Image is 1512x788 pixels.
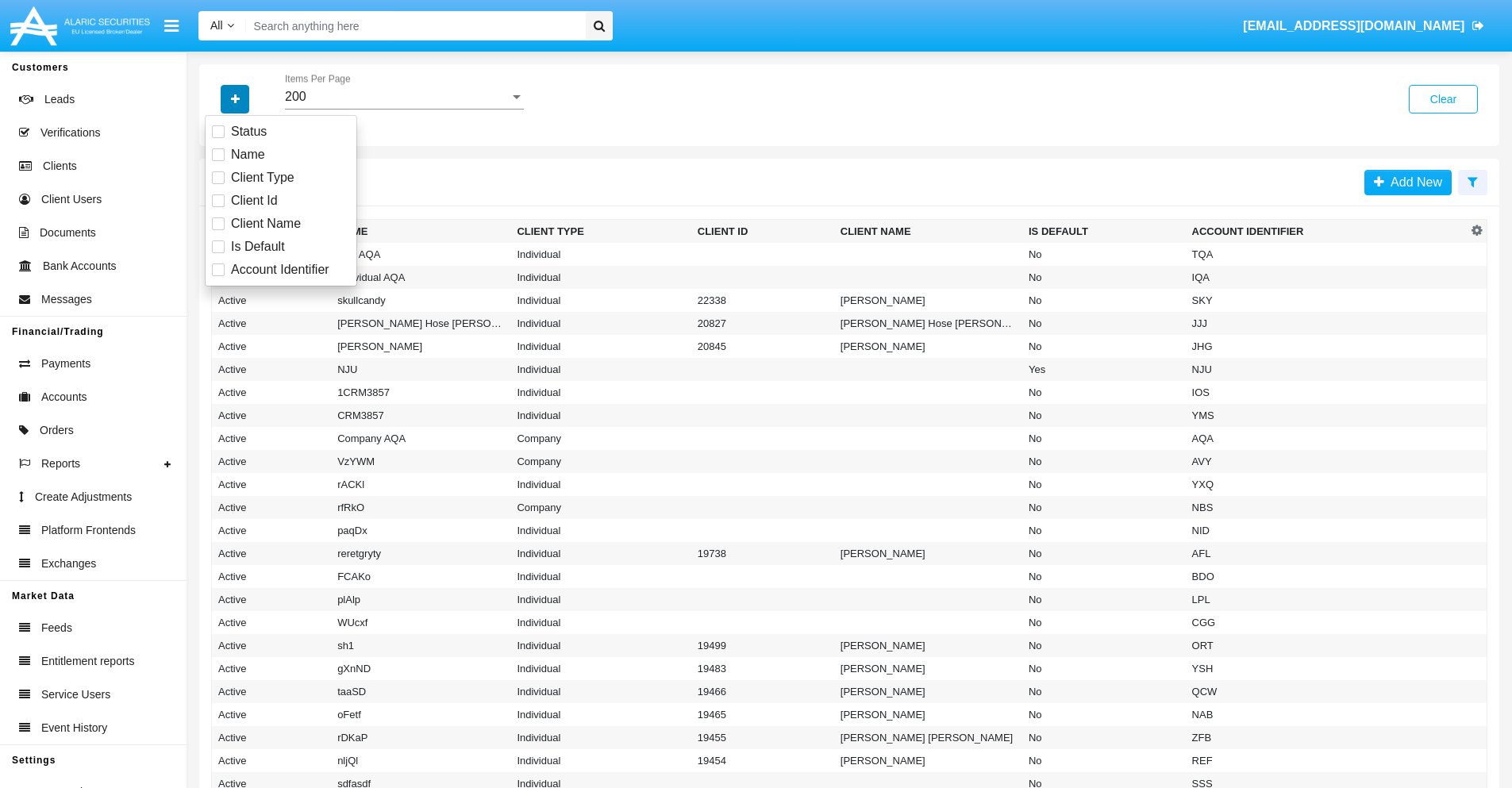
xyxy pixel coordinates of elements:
[691,726,834,749] td: 19455
[331,358,510,381] td: NJU
[331,749,510,772] td: nljQl
[1186,542,1468,565] td: AFL
[1409,85,1478,113] button: Clear
[212,427,332,450] td: Active
[41,620,72,636] span: Feeds
[834,335,1022,358] td: [PERSON_NAME]
[331,335,510,358] td: [PERSON_NAME]
[1022,496,1186,519] td: No
[691,335,834,358] td: 20845
[1186,266,1468,289] td: IQA
[1186,588,1468,611] td: LPL
[331,542,510,565] td: reretgryty
[691,749,834,772] td: 19454
[1186,450,1468,473] td: AVY
[1022,565,1186,588] td: No
[231,237,285,256] span: Is Default
[331,289,510,312] td: skullcandy
[231,214,301,233] span: Client Name
[212,726,332,749] td: Active
[1022,657,1186,680] td: No
[41,291,92,308] span: Messages
[510,404,691,427] td: Individual
[231,145,265,164] span: Name
[510,726,691,749] td: Individual
[1186,680,1468,703] td: QCW
[212,565,332,588] td: Active
[212,450,332,473] td: Active
[331,381,510,404] td: 1CRM3857
[510,634,691,657] td: Individual
[331,703,510,726] td: oFetf
[1022,542,1186,565] td: No
[510,496,691,519] td: Company
[331,473,510,496] td: rACKl
[44,91,75,108] span: Leads
[1186,358,1468,381] td: NJU
[1243,19,1464,33] span: [EMAIL_ADDRESS][DOMAIN_NAME]
[41,653,135,670] span: Entitlement reports
[331,404,510,427] td: CRM3857
[246,11,580,40] input: Search
[331,634,510,657] td: sh1
[510,220,691,244] th: Client Type
[212,404,332,427] td: Active
[1364,170,1452,195] a: Add New
[231,122,267,141] span: Status
[331,496,510,519] td: rfRkO
[510,611,691,634] td: Individual
[691,657,834,680] td: 19483
[212,358,332,381] td: Active
[1186,657,1468,680] td: YSH
[1186,220,1468,244] th: Account Identifier
[212,657,332,680] td: Active
[212,634,332,657] td: Active
[834,749,1022,772] td: [PERSON_NAME]
[1384,175,1442,189] span: Add New
[1022,703,1186,726] td: No
[834,680,1022,703] td: [PERSON_NAME]
[1186,381,1468,404] td: IOS
[834,220,1022,244] th: Client Name
[1186,243,1468,266] td: TQA
[43,258,117,275] span: Bank Accounts
[510,588,691,611] td: Individual
[331,312,510,335] td: [PERSON_NAME] Hose [PERSON_NAME]
[1186,634,1468,657] td: ORT
[1022,358,1186,381] td: Yes
[43,158,77,175] span: Clients
[40,225,96,241] span: Documents
[1022,450,1186,473] td: No
[331,680,510,703] td: taaSD
[1022,289,1186,312] td: No
[1022,680,1186,703] td: No
[1186,703,1468,726] td: NAB
[691,542,834,565] td: 19738
[331,427,510,450] td: Company AQA
[834,542,1022,565] td: [PERSON_NAME]
[510,519,691,542] td: Individual
[212,519,332,542] td: Active
[1022,220,1186,244] th: Is Default
[41,686,110,703] span: Service Users
[331,588,510,611] td: plAlp
[691,312,834,335] td: 20827
[510,289,691,312] td: Individual
[212,542,332,565] td: Active
[1022,266,1186,289] td: No
[1022,312,1186,335] td: No
[1236,4,1492,48] a: [EMAIL_ADDRESS][DOMAIN_NAME]
[1186,519,1468,542] td: NID
[331,450,510,473] td: VzYWM
[1022,404,1186,427] td: No
[510,381,691,404] td: Individual
[331,657,510,680] td: gXnND
[1186,289,1468,312] td: SKY
[691,634,834,657] td: 19499
[41,720,107,736] span: Event History
[212,381,332,404] td: Active
[1186,726,1468,749] td: ZFB
[40,422,74,439] span: Orders
[1186,611,1468,634] td: CGG
[212,496,332,519] td: Active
